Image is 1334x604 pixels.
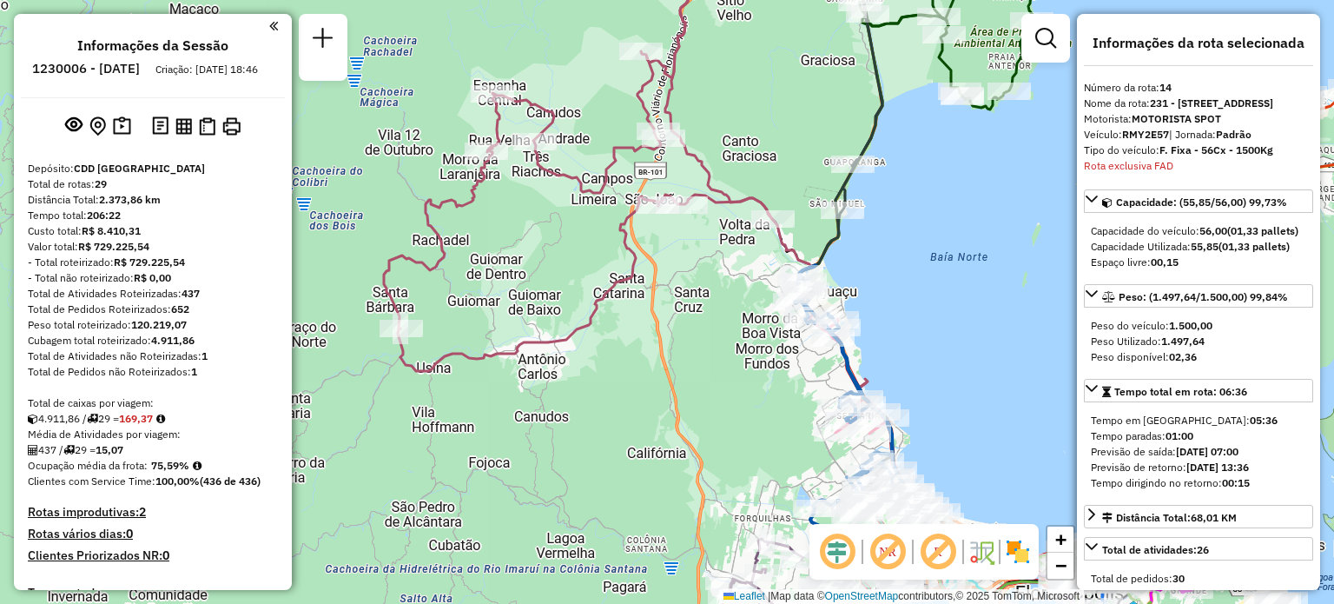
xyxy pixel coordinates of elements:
[1199,224,1227,237] strong: 56,00
[28,586,278,601] h4: Transportadoras
[32,61,140,76] h6: 1230006 - [DATE]
[28,445,38,455] i: Total de Atividades
[1114,385,1247,398] span: Tempo total em rota: 06:36
[28,348,278,364] div: Total de Atividades não Roteirizadas:
[28,192,278,208] div: Distância Total:
[1169,128,1251,141] span: | Jornada:
[1186,461,1249,474] strong: [DATE] 13:36
[28,286,278,302] div: Total de Atividades Roteirizadas:
[1047,527,1073,553] a: Zoom in
[1091,571,1306,587] div: Total de pedidos:
[1084,189,1313,213] a: Capacidade: (55,85/56,00) 99,73%
[96,443,123,456] strong: 15,07
[109,113,135,140] button: Painel de Sugestão
[28,364,278,380] div: Total de Pedidos não Roteirizados:
[86,113,109,140] button: Centralizar mapa no depósito ou ponto de apoio
[1159,143,1273,156] strong: F. Fixa - 56Cx - 1500Kg
[1084,505,1313,528] a: Distância Total:68,01 KM
[1084,311,1313,372] div: Peso: (1.497,64/1.500,00) 99,84%
[155,475,200,488] strong: 100,00%
[219,114,244,139] button: Imprimir Rotas
[149,113,172,140] button: Logs desbloquear sessão
[195,114,219,139] button: Visualizar Romaneio
[1191,511,1237,524] span: 68,01 KM
[1091,255,1306,270] div: Espaço livre:
[1218,240,1290,253] strong: (01,33 pallets)
[1084,96,1313,111] div: Nome da rota:
[1004,538,1032,566] img: Exibir/Ocultar setores
[62,112,86,140] button: Exibir sessão original
[1091,334,1306,349] div: Peso Utilizado:
[1119,290,1288,303] span: Peso: (1.497,64/1.500,00) 99,84%
[63,445,75,455] i: Total de rotas
[28,442,278,458] div: 437 / 29 =
[151,459,189,472] strong: 75,59%
[1091,428,1306,444] div: Tempo paradas:
[28,414,38,424] i: Cubagem total roteirizado
[114,256,185,269] strong: R$ 729.225,54
[1055,554,1067,576] span: −
[1091,475,1306,491] div: Tempo dirigindo no retorno:
[1222,476,1250,489] strong: 00:15
[28,427,278,442] div: Média de Atividades por viagem:
[1084,216,1313,277] div: Capacidade: (55,85/56,00) 99,73%
[1084,379,1313,402] a: Tempo total em rota: 06:36
[1047,553,1073,579] a: Zoom out
[768,590,770,602] span: |
[1122,128,1169,141] strong: RMY2E57
[119,412,153,425] strong: 169,37
[28,176,278,192] div: Total de rotas:
[1116,196,1287,209] span: Capacidade: (55,85/56,00) 99,73%
[1084,537,1313,561] a: Total de atividades:26
[171,302,189,315] strong: 652
[131,318,187,331] strong: 120.219,07
[172,114,195,137] button: Visualizar relatório de Roteirização
[1028,21,1063,56] a: Exibir filtros
[1091,413,1306,428] div: Tempo em [GEOGRAPHIC_DATA]:
[1227,224,1298,237] strong: (01,33 pallets)
[1084,111,1313,127] div: Motorista:
[28,475,155,488] span: Clientes com Service Time:
[1132,112,1221,125] strong: MOTORISTA SPOT
[77,37,228,54] h4: Informações da Sessão
[1169,350,1197,363] strong: 02,36
[1176,445,1238,458] strong: [DATE] 07:00
[126,526,133,541] strong: 0
[1102,510,1237,526] div: Distância Total:
[917,531,959,573] span: Exibir rótulo
[28,333,278,348] div: Cubagem total roteirizado:
[28,302,278,317] div: Total de Pedidos Roteirizados:
[269,16,278,36] a: Clique aqui para minimizar o painel
[28,161,278,176] div: Depósito:
[1091,223,1306,239] div: Capacidade do veículo:
[1091,239,1306,255] div: Capacidade Utilizada:
[139,504,146,520] strong: 2
[1191,240,1218,253] strong: 55,85
[28,223,278,239] div: Custo total:
[967,538,995,566] img: Fluxo de ruas
[1084,35,1313,51] h4: Informações da rota selecionada
[28,395,278,411] div: Total de caixas por viagem:
[1055,528,1067,550] span: +
[151,334,195,347] strong: 4.911,86
[1084,143,1313,158] div: Tipo do veículo:
[1091,349,1306,365] div: Peso disponível:
[87,414,98,424] i: Total de rotas
[1084,564,1313,594] div: Total de atividades:26
[1197,543,1209,556] strong: 26
[1166,429,1193,442] strong: 01:00
[74,162,205,175] strong: CDD [GEOGRAPHIC_DATA]
[82,224,141,237] strong: R$ 8.410,31
[723,590,765,602] a: Leaflet
[867,531,908,573] span: Exibir NR
[816,531,858,573] span: Ocultar deslocamento
[825,590,899,602] a: OpenStreetMap
[1091,319,1212,332] span: Peso do veículo:
[1150,96,1273,110] strong: 231 - [STREET_ADDRESS]
[1084,158,1313,174] div: Rota exclusiva FAD
[87,209,121,222] strong: 206:22
[200,475,261,488] strong: (436 de 436)
[28,255,278,270] div: - Total roteirizado:
[193,461,201,471] em: Média calculada utilizando a maior ocupação (%Peso ou %Cubagem) de cada rota da sessão. Rotas cro...
[28,317,278,333] div: Peso total roteirizado:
